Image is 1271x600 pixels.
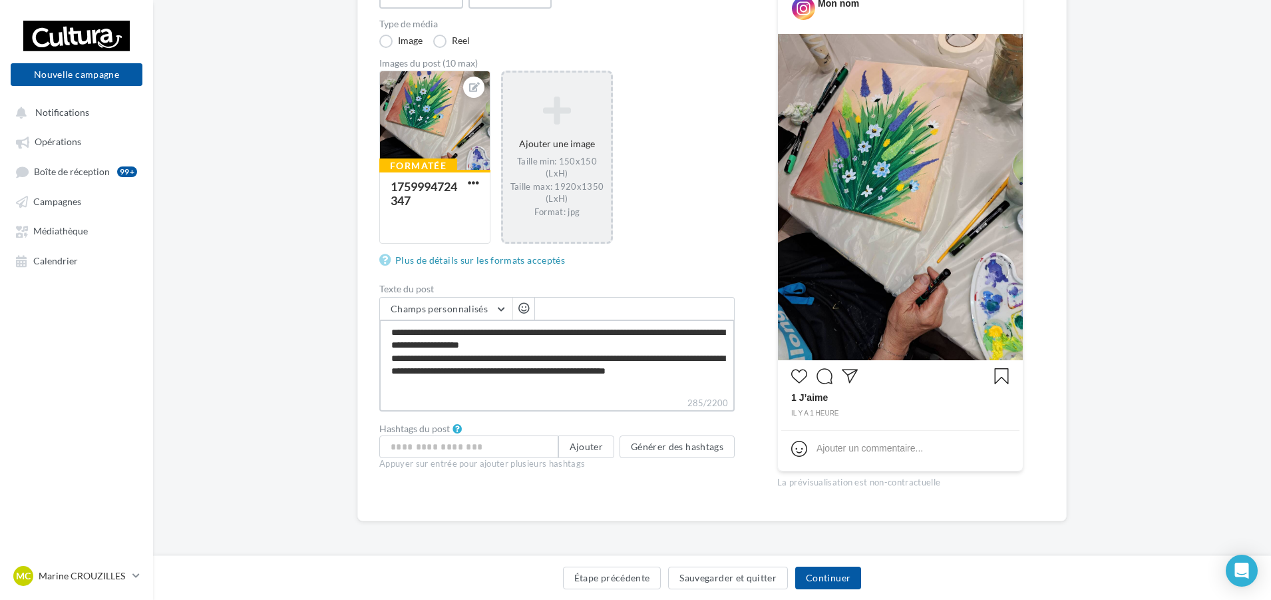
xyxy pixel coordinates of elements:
[35,107,89,118] span: Notifications
[8,129,145,153] a: Opérations
[379,158,457,173] div: Formatée
[33,196,81,207] span: Campagnes
[379,19,735,29] label: Type de média
[433,35,470,48] label: Reel
[817,368,832,384] svg: Commenter
[620,436,735,458] button: Générer des hashtags
[563,567,661,589] button: Étape précédente
[11,563,142,589] a: MC Marine CROUZILLES
[39,569,127,583] p: Marine CROUZILLES
[11,63,142,86] button: Nouvelle campagne
[842,368,858,384] svg: Partager la publication
[379,424,450,434] label: Hashtags du post
[8,218,145,242] a: Médiathèque
[8,189,145,213] a: Campagnes
[33,255,78,266] span: Calendrier
[33,226,88,237] span: Médiathèque
[117,166,137,177] div: 99+
[777,471,1023,489] div: La prévisualisation est non-contractuelle
[16,569,31,583] span: MC
[34,166,110,177] span: Boîte de réception
[791,391,1009,408] div: 1 J’aime
[668,567,788,589] button: Sauvegarder et quitter
[1226,555,1258,587] div: Open Intercom Messenger
[8,100,140,124] button: Notifications
[791,441,807,457] svg: Emoji
[380,298,512,320] button: Champs personnalisés
[994,368,1009,384] svg: Enregistrer
[391,179,457,208] div: 1759994724347
[791,408,1009,420] div: il y a 1 heure
[379,458,735,470] div: Appuyer sur entrée pour ajouter plusieurs hashtags
[379,284,735,294] label: Texte du post
[791,368,807,384] svg: J’aime
[379,35,423,48] label: Image
[379,59,735,68] div: Images du post (10 max)
[8,248,145,272] a: Calendrier
[379,252,570,268] a: Plus de détails sur les formats acceptés
[35,137,81,148] span: Opérations
[8,159,145,184] a: Boîte de réception99+
[558,436,614,458] button: Ajouter
[795,567,861,589] button: Continuer
[391,303,488,314] span: Champs personnalisés
[379,396,735,412] label: 285/2200
[817,442,923,455] div: Ajouter un commentaire...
